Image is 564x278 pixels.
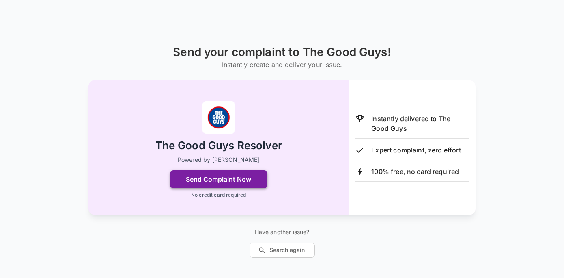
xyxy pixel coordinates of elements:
[371,145,461,155] p: Expert complaint, zero effort
[155,139,282,153] h2: The Good Guys Resolver
[178,156,260,164] p: Powered by [PERSON_NAME]
[250,228,315,236] p: Have another issue?
[202,101,235,134] img: The Good Guys
[371,114,469,133] p: Instantly delivered to The Good Guys
[250,243,315,258] button: Search again
[191,191,246,199] p: No credit card required
[371,167,459,176] p: 100% free, no card required
[173,46,391,59] h1: Send your complaint to The Good Guys!
[173,59,391,70] h6: Instantly create and deliver your issue.
[170,170,267,188] button: Send Complaint Now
